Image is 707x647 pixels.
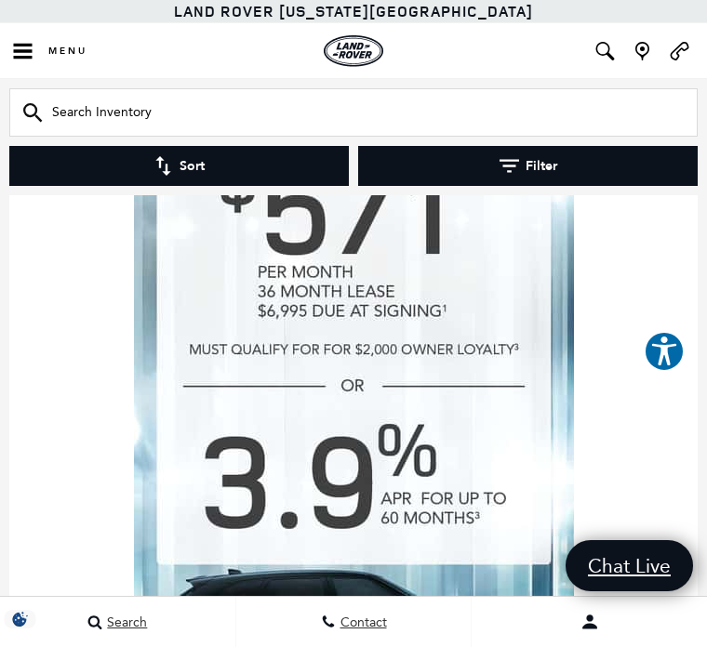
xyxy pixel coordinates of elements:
button: Filter [358,146,698,186]
a: Land Rover [US_STATE][GEOGRAPHIC_DATA] [174,1,533,21]
a: Chat Live [566,540,693,591]
span: Contact [336,614,387,630]
button: Open user profile menu [472,599,707,645]
a: Call Land Rover Colorado Springs [668,42,691,60]
button: Explore your accessibility options [644,331,685,372]
aside: Accessibility Help Desk [644,331,685,376]
span: Search [102,614,147,630]
img: Land Rover [324,35,383,67]
span: Chat Live [579,553,680,578]
a: land-rover [324,35,383,67]
button: Sort [9,146,349,186]
input: Search Inventory [9,88,698,137]
button: Open the inventory search [586,23,623,79]
span: Menu [48,45,87,58]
